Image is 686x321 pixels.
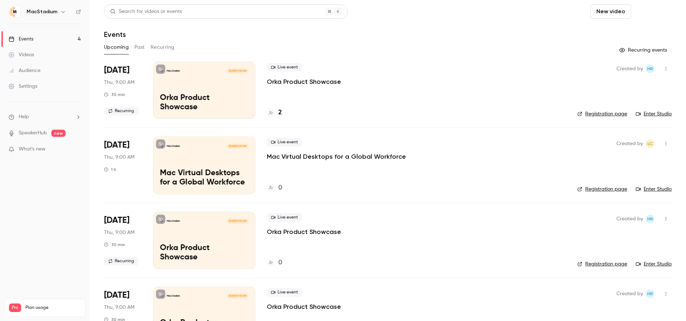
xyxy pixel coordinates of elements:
[267,213,302,222] span: Live event
[104,107,138,115] span: Recurring
[104,139,129,151] span: [DATE]
[227,219,248,224] span: [DATE] 9:00 AM
[27,8,57,15] h6: MacStadium
[616,289,643,298] span: Created by
[167,294,180,298] p: MacStadium
[616,44,672,56] button: Recurring events
[227,144,248,149] span: [DATE] 9:00 AM
[104,167,116,172] div: 1 h
[167,144,180,148] p: MacStadium
[267,152,406,161] a: Mac Virtual Desktops for a Global Workforce
[160,169,249,187] p: Mac Virtual Desktops for a Global Workforce
[160,244,249,262] p: Orka Product Showcase
[267,258,282,268] a: 0
[153,62,255,119] a: Orka Product ShowcaseMacStadium[DATE] 9:00 AMOrka Product Showcase
[267,108,282,118] a: 2
[134,42,145,53] button: Past
[278,258,282,268] h4: 0
[634,4,672,19] button: Schedule
[9,113,81,121] li: help-dropdown-opener
[167,219,180,223] p: MacStadium
[636,186,672,193] a: Enter Studio
[648,139,653,148] span: LC
[9,83,37,90] div: Settings
[616,215,643,223] span: Created by
[267,138,302,147] span: Live event
[104,257,138,265] span: Recurring
[647,215,653,223] span: HR
[577,110,627,118] a: Registration page
[278,108,282,118] h4: 2
[646,139,654,148] span: Lauren Cabana
[104,212,142,269] div: Sep 25 Thu, 11:00 AM (America/New York)
[19,145,46,153] span: What's new
[9,67,41,74] div: Audience
[267,227,341,236] a: Orka Product Showcase
[104,79,134,86] span: Thu, 9:00 AM
[9,303,21,312] span: Pro
[104,215,129,226] span: [DATE]
[104,136,142,194] div: Sep 18 Thu, 11:00 AM (America/New York)
[19,113,29,121] span: Help
[647,289,653,298] span: HR
[104,42,129,53] button: Upcoming
[153,136,255,194] a: Mac Virtual Desktops for a Global WorkforceMacStadium[DATE] 9:00 AMMac Virtual Desktops for a Glo...
[51,130,66,137] span: new
[110,8,182,15] div: Search for videos or events
[104,92,125,97] div: 30 min
[646,64,654,73] span: Heather Robertson
[267,77,341,86] a: Orka Product Showcase
[278,183,282,193] h4: 0
[153,212,255,269] a: Orka Product ShowcaseMacStadium[DATE] 9:00 AMOrka Product Showcase
[160,94,249,112] p: Orka Product Showcase
[647,64,653,73] span: HR
[151,42,175,53] button: Recurring
[9,6,20,18] img: MacStadium
[267,288,302,297] span: Live event
[267,302,341,311] a: Orka Product Showcase
[104,30,126,39] h1: Events
[646,289,654,298] span: Heather Robertson
[577,260,627,268] a: Registration page
[104,64,129,76] span: [DATE]
[636,260,672,268] a: Enter Studio
[616,139,643,148] span: Created by
[104,62,142,119] div: Sep 11 Thu, 11:00 AM (America/New York)
[227,293,248,298] span: [DATE] 9:00 AM
[590,4,631,19] button: New video
[104,304,134,311] span: Thu, 9:00 AM
[267,183,282,193] a: 0
[227,68,248,73] span: [DATE] 9:00 AM
[9,35,33,43] div: Events
[616,64,643,73] span: Created by
[104,154,134,161] span: Thu, 9:00 AM
[25,305,81,311] span: Plan usage
[577,186,627,193] a: Registration page
[104,289,129,301] span: [DATE]
[104,242,125,248] div: 30 min
[19,129,47,137] a: SpeakerHub
[9,51,34,58] div: Videos
[167,69,180,73] p: MacStadium
[646,215,654,223] span: Heather Robertson
[267,63,302,72] span: Live event
[636,110,672,118] a: Enter Studio
[104,229,134,236] span: Thu, 9:00 AM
